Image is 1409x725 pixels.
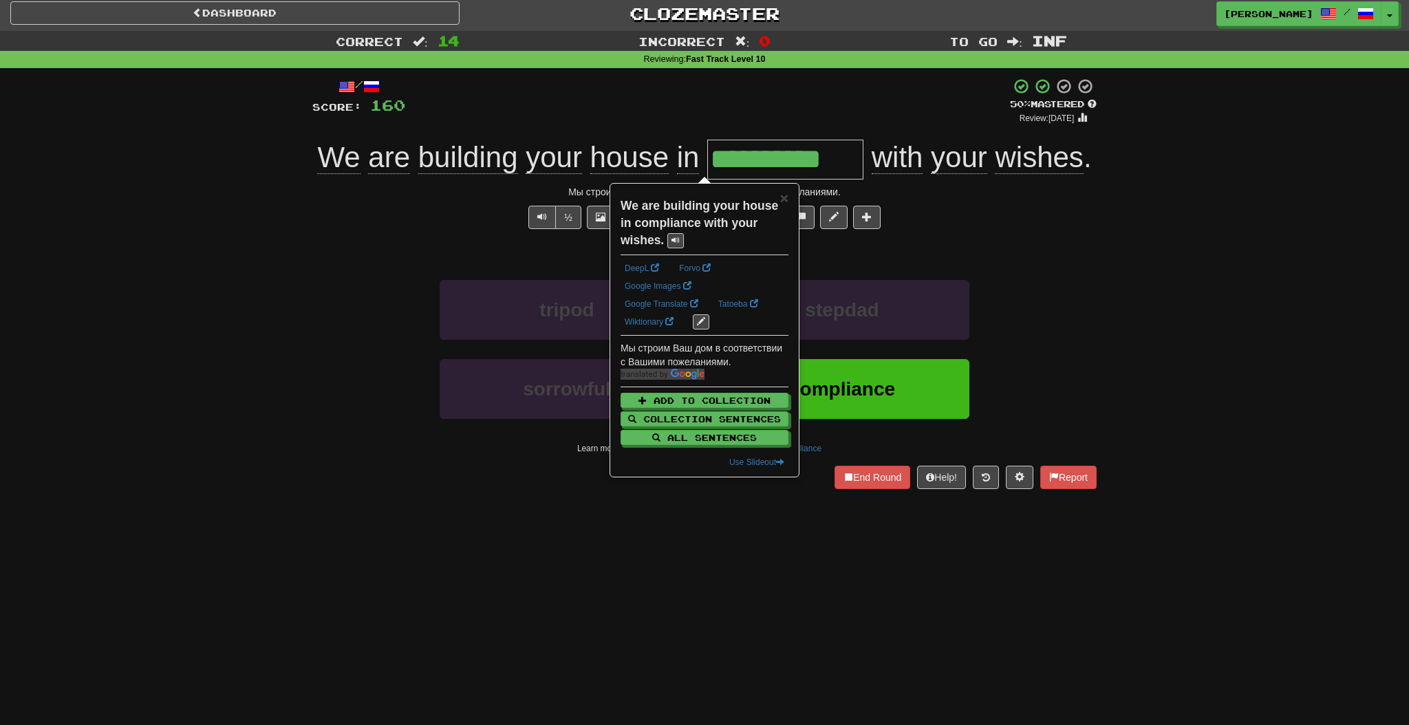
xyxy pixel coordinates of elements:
[789,378,895,400] span: compliance
[10,1,460,25] a: Dashboard
[931,141,987,174] span: your
[621,393,788,408] button: Add to Collection
[638,34,725,48] span: Incorrect
[853,206,881,229] button: Add to collection (alt+a)
[787,206,815,229] button: Discuss sentence (alt+u)
[714,296,762,312] a: Tatoeba
[418,141,518,174] span: building
[780,190,788,206] span: ×
[675,261,715,276] a: Forvo
[526,206,581,229] div: Text-to-speech controls
[621,369,704,380] img: Color short
[863,141,1091,174] span: .
[1216,1,1381,26] a: [PERSON_NAME] /
[949,34,998,48] span: To go
[995,141,1083,174] span: wishes
[715,359,969,419] button: compliance
[1224,8,1313,20] span: [PERSON_NAME]
[555,206,581,229] button: ½
[438,32,460,49] span: 14
[693,314,709,329] button: edit links
[1010,98,1031,109] span: 50 %
[621,199,778,247] strong: We are building your house in compliance with your wishes.
[621,261,663,276] a: DeepL
[336,34,403,48] span: Correct
[577,444,621,453] small: Learn more:
[312,78,405,95] div: /
[772,438,829,459] button: compliance
[973,466,999,489] button: Round history (alt+y)
[759,32,771,49] span: 0
[805,299,879,321] span: stepdad
[1010,98,1097,111] div: Mastered
[621,314,678,329] a: Wiktionary
[440,280,694,340] button: tripod
[370,96,405,113] span: 160
[528,206,556,229] button: Play sentence audio (ctl+space)
[590,141,669,174] span: house
[621,341,788,369] div: Мы строим Ваш дом в соответствии с Вашими пожеланиями.
[820,206,848,229] button: Edit sentence (alt+d)
[917,466,966,489] button: Help!
[368,141,410,174] span: are
[735,36,750,47] span: :
[317,141,360,174] span: We
[1344,7,1351,17] span: /
[1040,466,1097,489] button: Report
[686,54,766,64] strong: Fast Track Level 10
[621,279,696,294] a: Google Images
[1020,113,1075,123] small: Review: [DATE]
[1032,32,1067,49] span: Inf
[312,101,362,113] span: Score:
[526,141,582,174] span: your
[725,455,788,470] button: Use Slideout
[1007,36,1022,47] span: :
[872,141,923,174] span: with
[677,141,700,174] span: in
[715,280,969,340] button: stepdad
[780,191,788,205] button: Close
[312,185,1097,199] div: Мы строим ваш дом в соответствии с вашими пожеланиями.
[621,430,788,445] button: All Sentences
[523,378,611,400] span: sorrowful
[440,359,694,419] button: sorrowful
[621,296,702,312] a: Google Translate
[539,299,594,321] span: tripod
[835,466,910,489] button: End Round
[621,411,788,426] button: Collection Sentences
[587,206,614,229] button: Show image (alt+x)
[413,36,428,47] span: :
[480,1,929,25] a: Clozemaster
